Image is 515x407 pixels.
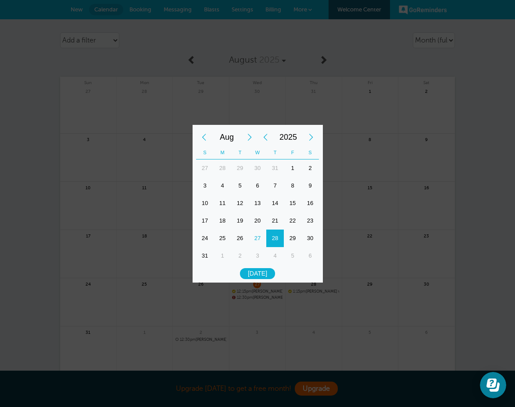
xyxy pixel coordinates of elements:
div: Next Year [303,128,319,146]
div: Tuesday, September 2 [231,247,249,265]
div: Sunday, August 24 [196,230,214,247]
div: Monday, July 28 [214,159,231,177]
div: Tuesday, July 29 [231,159,249,177]
div: Monday, September 1 [214,247,231,265]
div: 7 [266,177,284,195]
th: M [214,146,231,159]
div: Thursday, August 28 [266,230,284,247]
div: Friday, August 1 [284,159,301,177]
div: 16 [301,195,319,212]
div: 12 [231,195,249,212]
div: 31 [196,247,214,265]
div: Saturday, August 23 [301,212,319,230]
div: Saturday, August 16 [301,195,319,212]
div: 14 [266,195,284,212]
div: 21 [266,212,284,230]
div: 28 [214,159,231,177]
div: 18 [214,212,231,230]
th: S [301,146,319,159]
div: Sunday, August 31 [196,247,214,265]
div: Tuesday, August 5 [231,177,249,195]
div: Sunday, August 17 [196,212,214,230]
div: Saturday, August 9 [301,177,319,195]
div: Previous Month [196,128,212,146]
div: 28 [266,230,284,247]
div: Wednesday, September 3 [249,247,266,265]
div: 2 [301,159,319,177]
div: Tuesday, August 26 [231,230,249,247]
div: Monday, August 4 [214,177,231,195]
div: Sunday, August 10 [196,195,214,212]
iframe: Resource center [480,372,506,398]
div: 29 [284,230,301,247]
div: 5 [284,247,301,265]
div: Tuesday, August 19 [231,212,249,230]
div: Friday, August 29 [284,230,301,247]
th: W [249,146,266,159]
div: Thursday, August 21 [266,212,284,230]
div: 31 [266,159,284,177]
div: Wednesday, August 6 [249,177,266,195]
div: 8 [284,177,301,195]
div: Saturday, September 6 [301,247,319,265]
div: Thursday, July 31 [266,159,284,177]
div: 4 [214,177,231,195]
div: Tuesday, August 12 [231,195,249,212]
th: T [231,146,249,159]
div: 4 [266,247,284,265]
div: 13 [249,195,266,212]
div: Thursday, August 7 [266,177,284,195]
th: S [196,146,214,159]
div: Wednesday, July 30 [249,159,266,177]
div: Friday, September 5 [284,247,301,265]
div: 1 [284,159,301,177]
div: 5 [231,177,249,195]
div: 27 [249,230,266,247]
div: 10 [196,195,214,212]
div: 1 [214,247,231,265]
div: Today, Wednesday, August 27 [249,230,266,247]
div: 26 [231,230,249,247]
div: 25 [214,230,231,247]
div: 22 [284,212,301,230]
div: Friday, August 8 [284,177,301,195]
div: Next Month [242,128,257,146]
div: Wednesday, August 20 [249,212,266,230]
div: 30 [301,230,319,247]
div: 19 [231,212,249,230]
div: 24 [196,230,214,247]
div: 2 [231,247,249,265]
div: Monday, August 25 [214,230,231,247]
div: 6 [249,177,266,195]
div: Sunday, July 27 [196,159,214,177]
div: Wednesday, August 13 [249,195,266,212]
span: 2025 [273,128,303,146]
th: F [284,146,301,159]
div: Thursday, September 4 [266,247,284,265]
div: Monday, August 18 [214,212,231,230]
div: 11 [214,195,231,212]
div: Saturday, August 2 [301,159,319,177]
div: Saturday, August 30 [301,230,319,247]
div: 20 [249,212,266,230]
div: Friday, August 22 [284,212,301,230]
div: 15 [284,195,301,212]
div: 17 [196,212,214,230]
div: Monday, August 11 [214,195,231,212]
th: T [266,146,284,159]
div: 27 [196,159,214,177]
div: Friday, August 15 [284,195,301,212]
span: August [212,128,242,146]
div: Previous Year [257,128,273,146]
div: 3 [196,177,214,195]
div: 29 [231,159,249,177]
div: 6 [301,247,319,265]
div: Sunday, August 3 [196,177,214,195]
div: 30 [249,159,266,177]
div: Thursday, August 14 [266,195,284,212]
div: 23 [301,212,319,230]
div: 9 [301,177,319,195]
div: 3 [249,247,266,265]
div: [DATE] [240,268,275,279]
